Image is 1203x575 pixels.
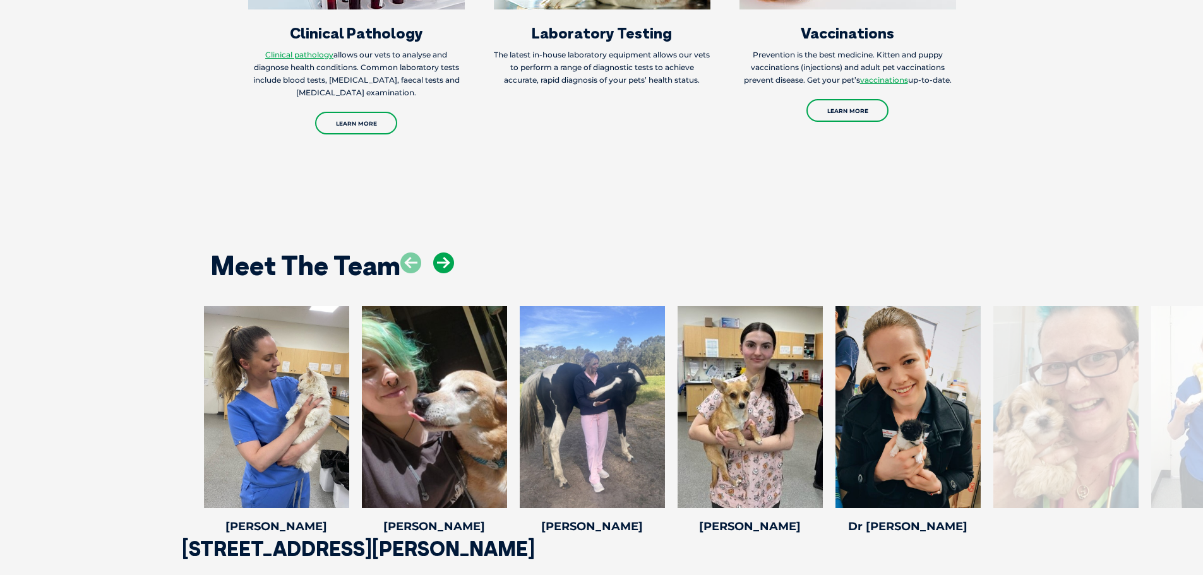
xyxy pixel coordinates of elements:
[835,521,981,532] h4: Dr [PERSON_NAME]
[739,49,956,86] p: Prevention is the best medicine. Kitten and puppy vaccinations (injections) and adult pet vaccina...
[494,25,710,40] h3: Laboratory Testing
[739,25,956,40] h3: Vaccinations
[210,252,400,279] h2: Meet The Team
[806,99,889,122] a: Learn More
[204,521,349,532] h4: [PERSON_NAME]
[315,112,397,134] a: Learn More
[678,521,823,532] h4: [PERSON_NAME]
[248,49,465,99] p: allows our vets to analyse and diagnose health conditions. Common laboratory tests include blood ...
[248,25,465,40] h3: Clinical Pathology
[520,521,665,532] h4: [PERSON_NAME]
[494,49,710,86] p: The latest in-house laboratory equipment allows our vets to perform a range of diagnostic tests t...
[860,75,908,85] a: vaccinations
[362,521,507,532] h4: [PERSON_NAME]
[265,50,333,59] a: Clinical pathology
